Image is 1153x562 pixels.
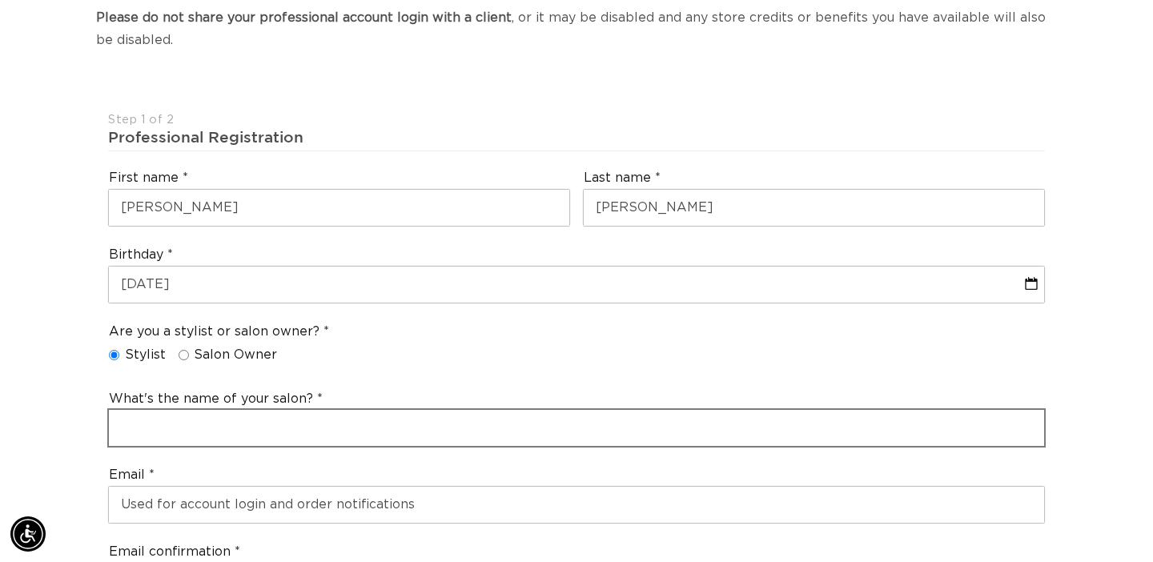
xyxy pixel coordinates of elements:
div: Step 1 of 2 [108,113,1045,128]
div: Professional Registration [108,127,1045,147]
iframe: Chat Widget [936,389,1153,562]
input: MM-DD-YYYY [109,267,1044,303]
label: Birthday [109,247,173,263]
label: Last name [584,170,661,187]
input: Used for account login and order notifications [109,487,1044,523]
label: Email confirmation [109,544,240,560]
strong: Please do not share your professional account login with a client [96,11,512,24]
label: First name [109,170,188,187]
span: Stylist [125,347,166,363]
legend: Are you a stylist or salon owner? [109,323,329,340]
label: Email [109,467,155,484]
span: Salon Owner [194,347,277,363]
label: What's the name of your salon? [109,391,323,407]
div: Accessibility Menu [10,516,46,552]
